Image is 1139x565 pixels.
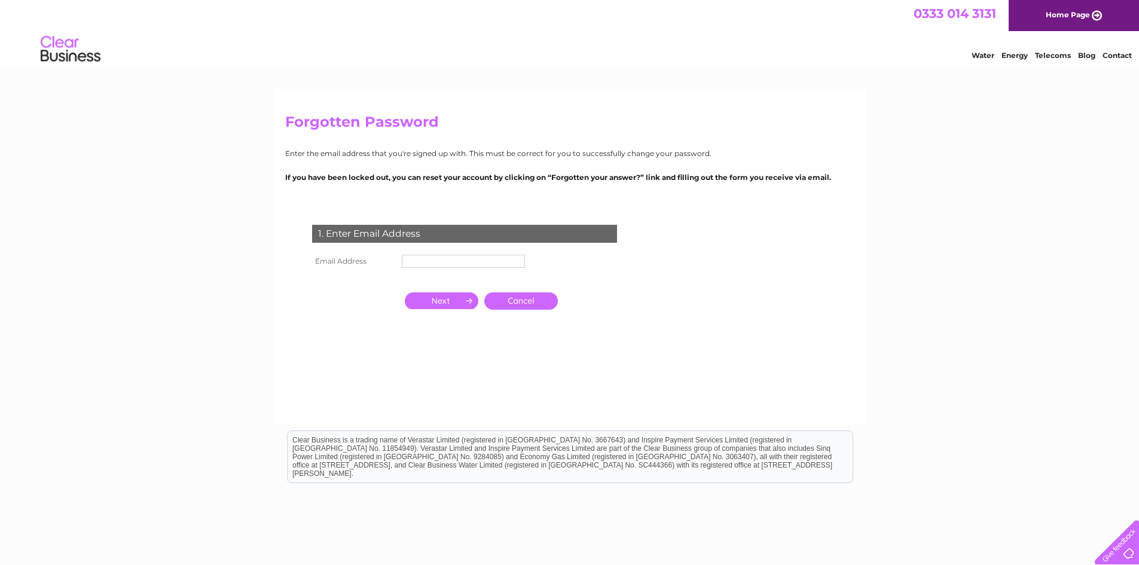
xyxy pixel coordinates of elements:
[285,172,854,183] p: If you have been locked out, you can reset your account by clicking on “Forgotten your answer?” l...
[40,31,101,68] img: logo.png
[1103,51,1132,60] a: Contact
[288,7,853,58] div: Clear Business is a trading name of Verastar Limited (registered in [GEOGRAPHIC_DATA] No. 3667643...
[914,6,996,21] a: 0333 014 3131
[484,292,558,310] a: Cancel
[1035,51,1071,60] a: Telecoms
[309,252,399,271] th: Email Address
[1001,51,1028,60] a: Energy
[285,148,854,159] p: Enter the email address that you're signed up with. This must be correct for you to successfully ...
[312,225,617,243] div: 1. Enter Email Address
[1078,51,1095,60] a: Blog
[285,114,854,136] h2: Forgotten Password
[972,51,994,60] a: Water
